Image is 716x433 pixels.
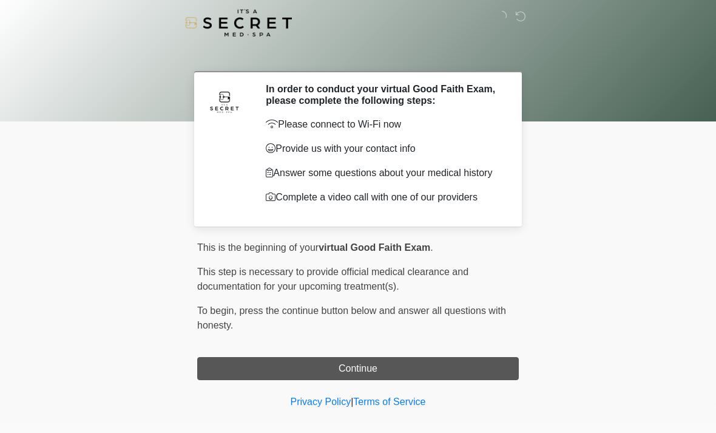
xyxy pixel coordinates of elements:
span: This is the beginning of your [197,242,319,253]
span: To begin, [197,305,239,316]
a: | [351,397,353,407]
img: It's A Secret Med Spa Logo [185,9,292,36]
p: Please connect to Wi-Fi now [266,117,501,132]
span: . [430,242,433,253]
p: Provide us with your contact info [266,141,501,156]
p: Complete a video call with one of our providers [266,190,501,205]
span: This step is necessary to provide official medical clearance and documentation for your upcoming ... [197,267,468,292]
h2: In order to conduct your virtual Good Faith Exam, please complete the following steps: [266,83,501,106]
strong: virtual Good Faith Exam [319,242,430,253]
span: press the continue button below and answer all questions with honesty. [197,305,506,330]
a: Privacy Policy [291,397,351,407]
a: Terms of Service [353,397,425,407]
p: Answer some questions about your medical history [266,166,501,180]
img: Agent Avatar [206,83,243,120]
button: Continue [197,357,519,380]
h1: ‎ ‎ [188,44,528,66]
